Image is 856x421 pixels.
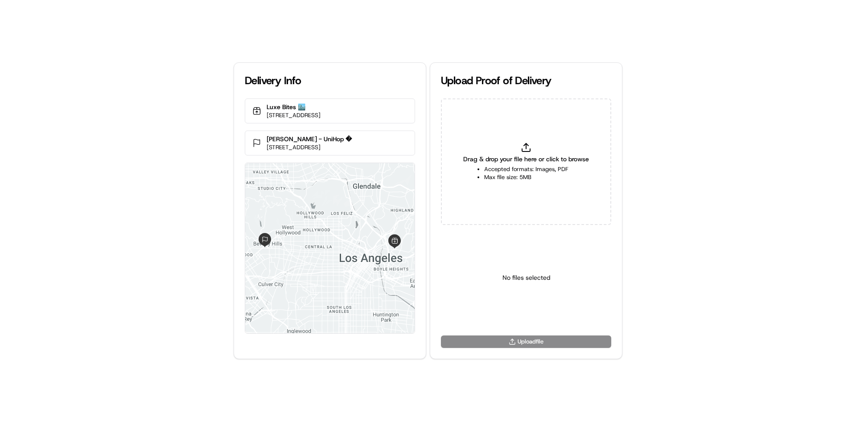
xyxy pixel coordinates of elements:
[463,155,589,163] span: Drag & drop your file here or click to browse
[267,111,321,119] p: [STREET_ADDRESS]
[484,173,568,181] li: Max file size: 5MB
[441,74,611,88] div: Upload Proof of Delivery
[245,74,415,88] div: Delivery Info
[267,143,352,151] p: [STREET_ADDRESS]
[502,273,550,282] p: No files selected
[267,102,321,111] p: Luxe Bites 🏙️
[484,165,568,173] li: Accepted formats: Images, PDF
[267,135,352,143] p: [PERSON_NAME] - UniHop �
